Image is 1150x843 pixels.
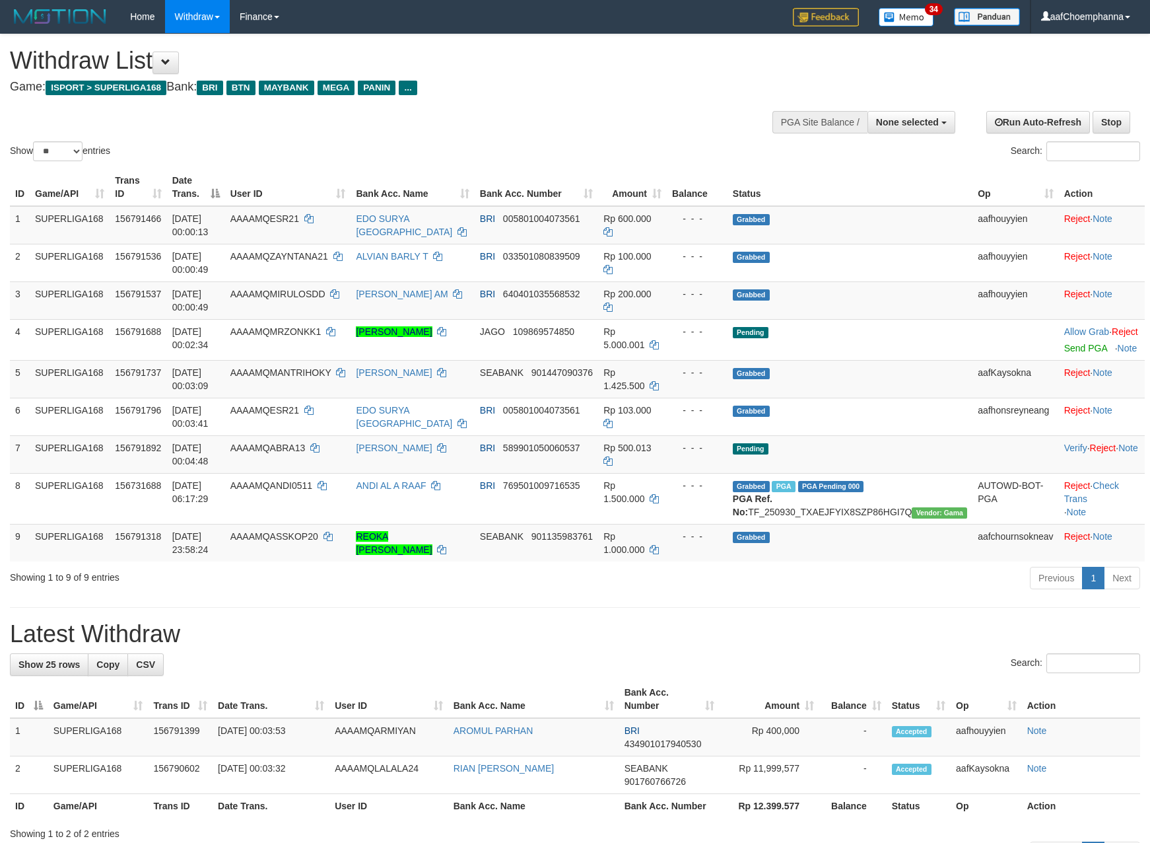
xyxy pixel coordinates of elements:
[672,212,722,225] div: - - -
[733,406,770,417] span: Grabbed
[480,443,495,453] span: BRI
[230,531,318,542] span: AAAAMQASSKOP20
[733,327,768,338] span: Pending
[213,718,329,756] td: [DATE] 00:03:53
[480,531,524,542] span: SEABANK
[115,531,161,542] span: 156791318
[887,680,951,718] th: Status: activate to sort column ascending
[480,367,524,378] span: SEABANK
[667,168,727,206] th: Balance
[96,659,119,670] span: Copy
[733,532,770,543] span: Grabbed
[225,168,351,206] th: User ID: activate to sort column ascending
[867,111,955,133] button: None selected
[480,213,495,224] span: BRI
[1090,443,1116,453] a: Reject
[172,405,209,429] span: [DATE] 00:03:41
[1064,367,1091,378] a: Reject
[30,281,110,319] td: SUPERLIGA168
[598,168,667,206] th: Amount: activate to sort column ascending
[454,763,554,774] a: RIAN [PERSON_NAME]
[115,213,161,224] span: 156791466
[351,168,474,206] th: Bank Acc. Name: activate to sort column ascending
[454,725,533,736] a: AROMUL PARHAN
[619,680,720,718] th: Bank Acc. Number: activate to sort column ascending
[30,435,110,473] td: SUPERLIGA168
[1059,319,1145,360] td: ·
[10,718,48,756] td: 1
[10,756,48,794] td: 2
[733,289,770,301] span: Grabbed
[1093,531,1112,542] a: Note
[110,168,166,206] th: Trans ID: activate to sort column ascending
[46,81,166,95] span: ISPORT > SUPERLIGA168
[727,168,972,206] th: Status
[1022,794,1140,819] th: Action
[10,822,1140,840] div: Showing 1 to 2 of 2 entries
[672,530,722,543] div: - - -
[819,680,887,718] th: Balance: activate to sort column ascending
[951,756,1022,794] td: aafKaysokna
[603,326,644,350] span: Rp 5.000.001
[876,117,939,128] span: None selected
[172,480,209,504] span: [DATE] 06:17:29
[115,326,161,337] span: 156791688
[531,367,593,378] span: Copy 901447090376 to clipboard
[1046,653,1140,673] input: Search:
[167,168,225,206] th: Date Trans.: activate to sort column descending
[1059,473,1145,524] td: · ·
[226,81,255,95] span: BTN
[10,794,48,819] th: ID
[230,251,328,262] span: AAAAMQZAYNTANA21
[356,443,432,453] a: [PERSON_NAME]
[503,251,580,262] span: Copy 033501080839509 to clipboard
[625,725,640,736] span: BRI
[1059,524,1145,562] td: ·
[30,473,110,524] td: SUPERLIGA168
[798,481,864,492] span: PGA Pending
[1064,480,1119,504] a: Check Trans
[1093,251,1112,262] a: Note
[887,794,951,819] th: Status
[172,367,209,391] span: [DATE] 00:03:09
[503,289,580,299] span: Copy 640401035568532 to clipboard
[10,398,30,435] td: 6
[399,81,417,95] span: ...
[972,281,1059,319] td: aafhouyyien
[480,289,495,299] span: BRI
[1064,326,1112,337] span: ·
[951,794,1022,819] th: Op
[230,480,313,491] span: AAAAMQANDI0511
[10,524,30,562] td: 9
[1064,531,1091,542] a: Reject
[480,251,495,262] span: BRI
[619,794,720,819] th: Bank Acc. Number
[1064,343,1107,353] a: Send PGA
[197,81,222,95] span: BRI
[1011,141,1140,161] label: Search:
[30,360,110,398] td: SUPERLIGA168
[172,289,209,312] span: [DATE] 00:00:49
[10,7,110,26] img: MOTION_logo.png
[1064,289,1091,299] a: Reject
[30,524,110,562] td: SUPERLIGA168
[1064,213,1091,224] a: Reject
[10,319,30,360] td: 4
[951,718,1022,756] td: aafhouyyien
[356,326,432,337] a: [PERSON_NAME]
[10,360,30,398] td: 5
[625,763,668,774] span: SEABANK
[892,726,931,737] span: Accepted
[30,244,110,281] td: SUPERLIGA168
[172,213,209,237] span: [DATE] 00:00:13
[1027,725,1047,736] a: Note
[1030,567,1083,589] a: Previous
[356,213,452,237] a: EDO SURYA [GEOGRAPHIC_DATA]
[172,251,209,275] span: [DATE] 00:00:49
[115,405,161,416] span: 156791796
[127,653,164,676] a: CSV
[603,480,644,504] span: Rp 1.500.000
[625,776,686,787] span: Copy 901760766726 to clipboard
[672,366,722,379] div: - - -
[172,531,209,555] span: [DATE] 23:58:24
